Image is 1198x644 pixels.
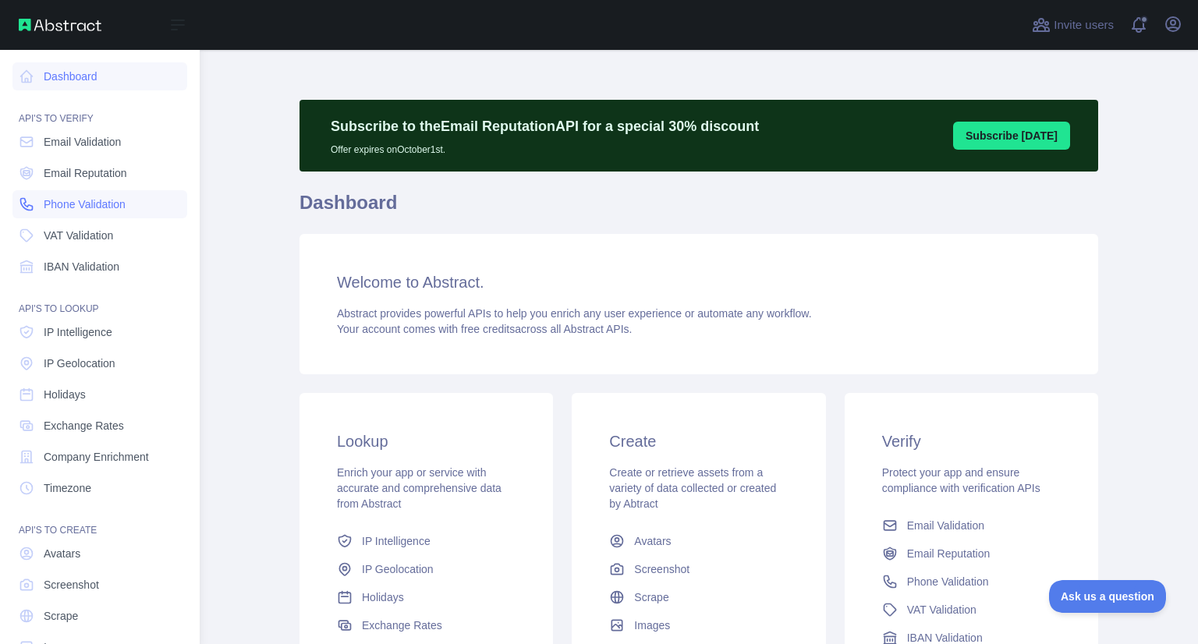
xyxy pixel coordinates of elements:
[44,418,124,433] span: Exchange Rates
[876,511,1067,540] a: Email Validation
[12,474,187,502] a: Timezone
[907,602,976,617] span: VAT Validation
[12,505,187,536] div: API'S TO CREATE
[12,159,187,187] a: Email Reputation
[12,602,187,630] a: Scrape
[44,608,78,624] span: Scrape
[603,583,794,611] a: Scrape
[876,596,1067,624] a: VAT Validation
[1029,12,1117,37] button: Invite users
[331,527,522,555] a: IP Intelligence
[603,527,794,555] a: Avatars
[907,518,984,533] span: Email Validation
[44,259,119,274] span: IBAN Validation
[1049,580,1167,613] iframe: Toggle Customer Support
[44,480,91,496] span: Timezone
[634,617,670,633] span: Images
[44,577,99,593] span: Screenshot
[44,228,113,243] span: VAT Validation
[634,589,668,605] span: Scrape
[19,19,101,31] img: Abstract API
[299,190,1098,228] h1: Dashboard
[12,349,187,377] a: IP Geolocation
[12,62,187,90] a: Dashboard
[12,540,187,568] a: Avatars
[634,533,671,549] span: Avatars
[12,412,187,440] a: Exchange Rates
[44,165,127,181] span: Email Reputation
[12,380,187,409] a: Holidays
[634,561,689,577] span: Screenshot
[362,533,431,549] span: IP Intelligence
[609,466,776,510] span: Create or retrieve assets from a variety of data collected or created by Abtract
[603,611,794,639] a: Images
[12,253,187,281] a: IBAN Validation
[337,430,516,452] h3: Lookup
[44,196,126,212] span: Phone Validation
[331,583,522,611] a: Holidays
[882,430,1061,452] h3: Verify
[12,284,187,315] div: API'S TO LOOKUP
[44,324,112,340] span: IP Intelligence
[907,574,989,589] span: Phone Validation
[953,122,1070,150] button: Subscribe [DATE]
[337,307,812,320] span: Abstract provides powerful APIs to help you enrich any user experience or automate any workflow.
[461,323,515,335] span: free credits
[12,128,187,156] a: Email Validation
[12,571,187,599] a: Screenshot
[331,137,759,156] p: Offer expires on October 1st.
[331,115,759,137] p: Subscribe to the Email Reputation API for a special 30 % discount
[603,555,794,583] a: Screenshot
[331,611,522,639] a: Exchange Rates
[337,466,502,510] span: Enrich your app or service with accurate and comprehensive data from Abstract
[44,134,121,150] span: Email Validation
[12,94,187,125] div: API'S TO VERIFY
[12,443,187,471] a: Company Enrichment
[44,356,115,371] span: IP Geolocation
[12,318,187,346] a: IP Intelligence
[362,589,404,605] span: Holidays
[876,568,1067,596] a: Phone Validation
[882,466,1040,494] span: Protect your app and ensure compliance with verification APIs
[362,561,434,577] span: IP Geolocation
[44,546,80,561] span: Avatars
[44,449,149,465] span: Company Enrichment
[44,387,86,402] span: Holidays
[331,555,522,583] a: IP Geolocation
[12,221,187,249] a: VAT Validation
[362,617,442,633] span: Exchange Rates
[337,271,1061,293] h3: Welcome to Abstract.
[876,540,1067,568] a: Email Reputation
[1054,16,1114,34] span: Invite users
[609,430,788,452] h3: Create
[337,323,632,335] span: Your account comes with across all Abstract APIs.
[12,190,187,218] a: Phone Validation
[907,546,991,561] span: Email Reputation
